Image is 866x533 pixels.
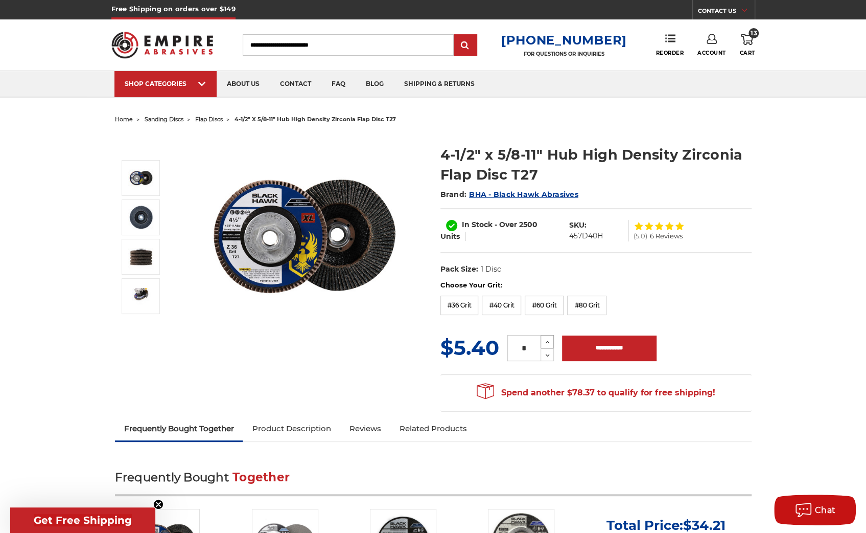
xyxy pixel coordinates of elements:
[394,71,485,97] a: shipping & returns
[501,51,627,57] p: FOR QUESTIONS OR INQUIRIES
[815,505,836,515] span: Chat
[128,165,154,191] img: high density flap disc with screw hub
[650,233,683,239] span: 6 Reviews
[440,280,752,291] label: Choose Your Grit:
[480,264,501,275] dd: 1 Disc
[115,470,229,484] span: Frequently Bought
[153,499,163,509] button: Close teaser
[774,495,856,525] button: Chat
[569,231,603,241] dd: 457D40H
[440,232,460,241] span: Units
[656,34,684,56] a: Reorder
[321,71,356,97] a: faq
[34,514,132,526] span: Get Free Shipping
[698,5,755,19] a: CONTACT US
[390,417,476,440] a: Related Products
[111,25,214,65] img: Empire Abrasives
[656,50,684,56] span: Reorder
[243,417,340,440] a: Product Description
[145,116,183,123] a: sanding discs
[232,470,290,484] span: Together
[469,190,578,199] a: BHA - Black Hawk Abrasives
[128,288,154,305] img: 4-1/2" x 5/8-11" Hub High Density Zirconia Flap Disc T27
[739,50,755,56] span: Cart
[697,50,726,56] span: Account
[501,33,627,48] a: [PHONE_NUMBER]
[519,220,537,229] span: 2500
[495,220,517,229] span: - Over
[455,35,476,56] input: Submit
[115,417,243,440] a: Frequently Bought Together
[739,34,755,56] a: 13 Cart
[202,134,407,339] img: high density flap disc with screw hub
[270,71,321,97] a: contact
[440,190,467,199] span: Brand:
[10,507,155,533] div: Get Free ShippingClose teaser
[569,220,587,231] dt: SKU:
[356,71,394,97] a: blog
[440,145,752,185] h1: 4-1/2" x 5/8-11" Hub High Density Zirconia Flap Disc T27
[477,388,715,397] span: Spend another $78.37 to qualify for free shipping!
[125,80,206,87] div: SHOP CATEGORIES
[115,116,133,123] a: home
[440,264,478,275] dt: Pack Size:
[340,417,390,440] a: Reviews
[462,220,493,229] span: In Stock
[217,71,270,97] a: about us
[128,205,154,230] img: 4-1/2" x 5/8-11" Hub High Density Zirconia Flap Disc T27
[748,28,759,38] span: 13
[634,233,647,239] span: (5.0)
[235,116,396,123] span: 4-1/2" x 5/8-11" hub high density zirconia flap disc t27
[195,116,223,123] a: flap discs
[128,244,154,270] img: 4-1/2" x 5/8-11" Hub High Density Zirconia Flap Disc T27
[440,335,499,360] span: $5.40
